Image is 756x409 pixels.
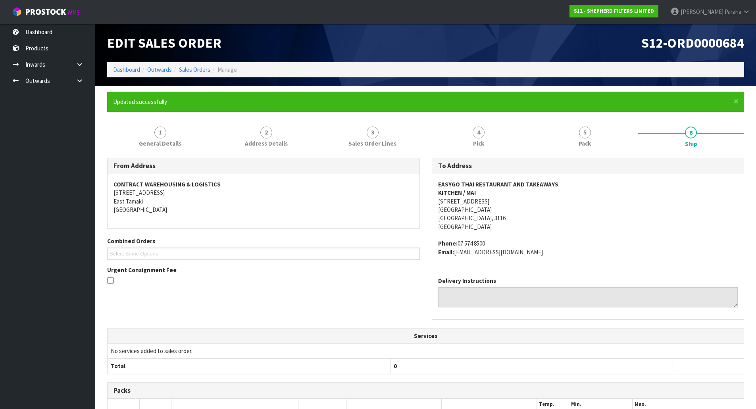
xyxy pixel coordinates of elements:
[367,127,379,138] span: 3
[438,240,458,247] strong: phone
[113,387,738,394] h3: Packs
[685,140,697,148] span: Ship
[725,8,741,15] span: Paraha
[179,66,210,73] a: Sales Orders
[438,162,738,170] h3: To Address
[438,239,738,256] address: 07 574 8500 [EMAIL_ADDRESS][DOMAIN_NAME]
[641,35,744,51] span: S12-ORD0000684
[113,66,140,73] a: Dashboard
[473,139,484,148] span: Pick
[12,7,22,17] img: cube-alt.png
[685,127,697,138] span: 6
[113,180,221,188] strong: CONTRACT WAREHOUSING & LOGISTICS
[245,139,288,148] span: Address Details
[147,66,172,73] a: Outwards
[438,277,496,285] label: Delivery Instructions
[67,9,80,16] small: WMS
[107,237,155,245] label: Combined Orders
[25,7,66,17] span: ProStock
[438,180,558,188] strong: EASYGO THAI RESTAURANT AND TAKEAWAYS
[113,162,414,170] h3: From Address
[579,127,591,138] span: 5
[438,189,476,196] strong: KITCHEN / MAI
[438,180,738,231] address: [STREET_ADDRESS] [GEOGRAPHIC_DATA] [GEOGRAPHIC_DATA], 3116 [GEOGRAPHIC_DATA]
[260,127,272,138] span: 2
[154,127,166,138] span: 1
[681,8,723,15] span: [PERSON_NAME]
[734,96,739,107] span: ×
[108,359,390,374] th: Total
[107,35,221,51] span: Edit Sales Order
[139,139,181,148] span: General Details
[574,8,654,14] strong: S12 - SHEPHERD FILTERS LIMITED
[217,66,237,73] span: Manage
[394,362,397,370] span: 0
[108,328,744,344] th: Services
[348,139,396,148] span: Sales Order Lines
[107,266,177,274] label: Urgent Consignment Fee
[108,344,744,359] td: No services added to sales order.
[113,180,414,214] address: [STREET_ADDRESS] East Tamaki [GEOGRAPHIC_DATA]
[579,139,591,148] span: Pack
[473,127,485,138] span: 4
[438,248,454,256] strong: email
[569,5,658,17] a: S12 - SHEPHERD FILTERS LIMITED
[113,98,167,106] span: Updated successfully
